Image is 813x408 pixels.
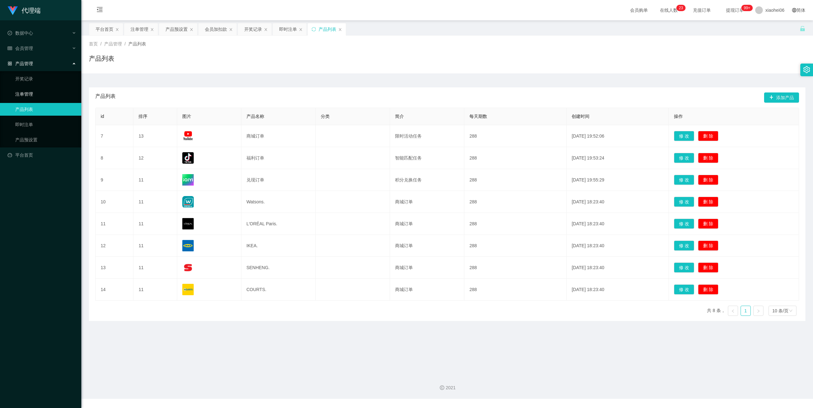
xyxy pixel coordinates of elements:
sup: 1114 [741,5,753,11]
i: 图标: close [229,28,233,31]
h1: 产品列表 [89,54,114,63]
div: 2021 [86,384,808,391]
i: 图标: copyright [440,385,444,390]
i: 图标: appstore-o [8,61,12,66]
span: id [101,114,104,119]
div: 平台首页 [96,23,113,35]
span: 产品管理 [104,41,122,46]
button: 修 改 [674,284,694,295]
td: 11 [96,213,133,235]
td: 11 [133,257,177,279]
span: 提现订单 [723,8,747,12]
button: 删 除 [698,197,718,207]
div: 产品预设置 [165,23,188,35]
span: 创建时间 [572,114,589,119]
td: 11 [133,213,177,235]
td: 12 [96,235,133,257]
i: 图标: table [8,46,12,51]
td: 7 [96,125,133,147]
td: [DATE] 19:55:29 [567,169,669,191]
button: 删 除 [698,284,718,295]
i: 图标: left [731,309,735,313]
td: 288 [464,169,567,191]
td: 8 [96,147,133,169]
td: 商城订单 [390,235,464,257]
button: 删 除 [698,175,718,185]
span: 数据中心 [8,31,33,36]
button: 修 改 [674,197,694,207]
span: / [124,41,126,46]
span: 操作 [674,114,683,119]
div: 会员加扣款 [205,23,227,35]
span: 充值订单 [690,8,714,12]
i: 图标: close [338,28,342,31]
button: 修 改 [674,241,694,251]
li: 上一页 [728,306,738,316]
button: 修 改 [674,153,694,163]
p: 3 [681,5,683,11]
td: 288 [464,147,567,169]
td: 10 [96,191,133,213]
td: 11 [133,191,177,213]
td: 288 [464,213,567,235]
td: [DATE] 18:23:40 [567,235,669,257]
td: [DATE] 19:52:06 [567,125,669,147]
li: 1 [741,306,751,316]
i: 图标: close [115,28,119,31]
i: 图标: close [150,28,154,31]
button: 修 改 [674,131,694,141]
img: 68176f62e0d74.png [182,262,194,273]
i: 图标: close [264,28,268,31]
img: 68176a989e162.jpg [182,196,194,207]
td: 兑现订单 [241,169,316,191]
td: 限时活动任务 [390,125,464,147]
td: 商城订单 [390,257,464,279]
td: 11 [133,169,177,191]
td: 商城订单 [241,125,316,147]
td: [DATE] 18:23:40 [567,191,669,213]
td: 14 [96,279,133,301]
td: 11 [133,235,177,257]
button: 删 除 [698,153,718,163]
td: 商城订单 [390,279,464,301]
li: 共 8 条， [707,306,725,316]
td: 福利订单 [241,147,316,169]
button: 删 除 [698,219,718,229]
button: 图标: plus添加产品 [764,92,799,103]
span: 分类 [321,114,330,119]
td: 积分兑换任务 [390,169,464,191]
img: 68176c60d0f9a.png [182,218,194,229]
td: Watsons. [241,191,316,213]
td: [DATE] 18:23:40 [567,257,669,279]
td: 商城订单 [390,213,464,235]
a: 产品预设置 [15,133,76,146]
button: 修 改 [674,175,694,185]
sup: 23 [676,5,685,11]
td: 288 [464,235,567,257]
a: 产品列表 [15,103,76,116]
div: 10 条/页 [772,306,789,316]
td: 13 [96,257,133,279]
img: logo.9652507e.png [8,6,18,15]
h1: 代理端 [22,0,41,21]
span: / [100,41,102,46]
button: 修 改 [674,219,694,229]
td: 商城订单 [390,191,464,213]
span: 图片 [182,114,191,119]
i: 图标: unlock [800,26,805,31]
button: 删 除 [698,131,718,141]
td: [DATE] 18:23:40 [567,213,669,235]
span: 每天期数 [469,114,487,119]
i: 图标: down [789,309,793,313]
i: 图标: setting [803,66,810,73]
p: 2 [679,5,681,11]
td: 288 [464,279,567,301]
td: 13 [133,125,177,147]
span: 会员管理 [8,46,33,51]
span: 排序 [138,114,147,119]
img: 68a4832a773e8.png [182,174,194,186]
a: 即时注单 [15,118,76,131]
i: 图标: close [299,28,303,31]
td: IKEA. [241,235,316,257]
td: 288 [464,257,567,279]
